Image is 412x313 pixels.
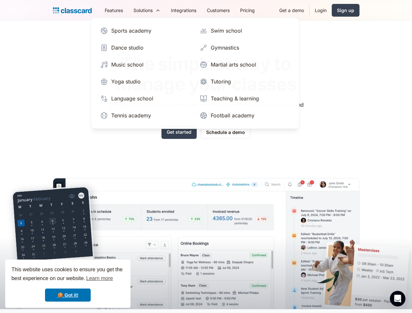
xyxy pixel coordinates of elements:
[211,78,231,85] div: Tutoring
[211,27,242,35] div: Swim school
[111,61,144,68] div: Music school
[98,24,193,37] a: Sports academy
[310,3,332,18] a: Login
[202,3,235,18] a: Customers
[197,41,293,54] a: Gymnastics
[235,3,260,18] a: Pricing
[111,44,144,52] div: Dance studio
[98,41,193,54] a: Dance studio
[133,7,153,14] div: Solutions
[161,126,197,139] a: Get started
[197,75,293,88] a: Tutoring
[211,95,259,102] div: Teaching & learning
[211,44,239,52] div: Gymnastics
[91,17,299,129] nav: Solutions
[111,112,151,119] div: Tennis academy
[5,260,130,308] div: cookieconsent
[166,3,202,18] a: Integrations
[111,78,141,85] div: Yoga studio
[197,109,293,122] a: Football academy
[274,3,309,18] a: Get a demo
[201,126,251,139] a: Schedule a demo
[53,6,92,15] a: home
[98,58,193,71] a: Music school
[197,92,293,105] a: Teaching & learning
[85,274,114,283] a: learn more about cookies
[337,7,354,14] div: Sign up
[98,109,193,122] a: Tennis academy
[111,95,153,102] div: Language school
[98,92,193,105] a: Language school
[197,24,293,37] a: Swim school
[128,3,166,18] div: Solutions
[332,4,359,17] a: Sign up
[390,291,405,306] iframe: Intercom live chat
[99,3,128,18] a: Features
[111,27,151,35] div: Sports academy
[211,112,254,119] div: Football academy
[197,58,293,71] a: Martial arts school
[211,61,256,68] div: Martial arts school
[98,75,193,88] a: Yoga studio
[11,266,124,283] span: This website uses cookies to ensure you get the best experience on our website.
[45,289,91,302] a: dismiss cookie message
